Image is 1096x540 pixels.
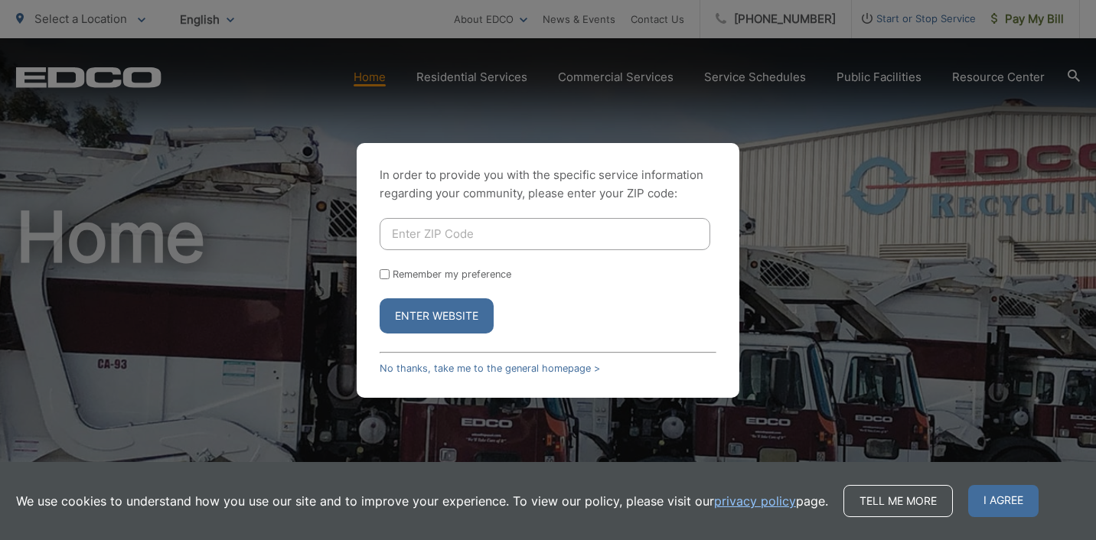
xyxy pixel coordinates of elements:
[380,298,494,333] button: Enter Website
[714,492,796,510] a: privacy policy
[393,268,511,280] label: Remember my preference
[843,485,953,517] a: Tell me more
[380,218,710,250] input: Enter ZIP Code
[16,492,828,510] p: We use cookies to understand how you use our site and to improve your experience. To view our pol...
[380,363,600,374] a: No thanks, take me to the general homepage >
[968,485,1039,517] span: I agree
[380,166,716,203] p: In order to provide you with the specific service information regarding your community, please en...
